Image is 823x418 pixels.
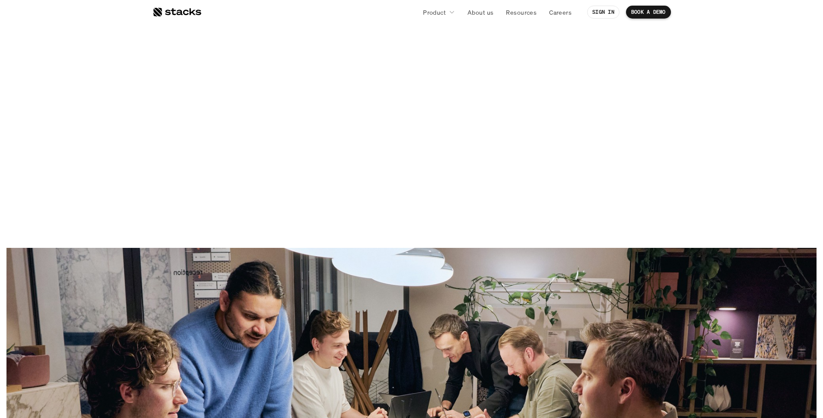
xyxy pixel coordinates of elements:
a: Careers [544,4,577,20]
p: Product [423,8,446,17]
a: BOOK A DEMO [626,6,671,19]
p: We’re on a mission to help reinvent the financial close. And we’re looking for curious and innova... [307,158,517,196]
a: Resources [501,4,542,20]
p: Resources [506,8,537,17]
p: BOOK A DEMO [631,9,666,15]
p: Careers [549,8,572,17]
h1: Let’s redefine finance, together. [269,71,553,146]
p: SEE OPEN ROLES [379,210,439,222]
a: SEE OPEN ROLES [369,206,454,227]
a: SIGN IN [587,6,620,19]
p: SIGN IN [592,9,614,15]
p: About us [467,8,493,17]
a: About us [462,4,499,20]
